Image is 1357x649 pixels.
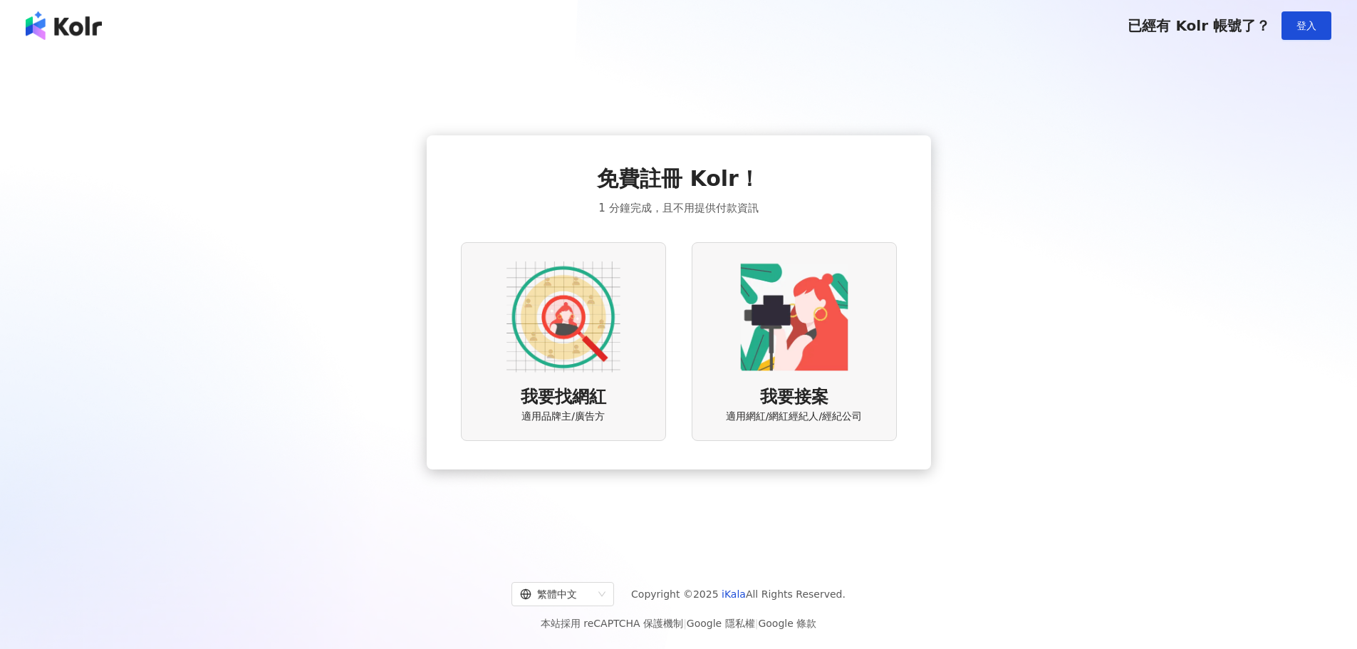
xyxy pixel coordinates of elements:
span: 我要找網紅 [521,385,606,410]
span: | [755,618,759,629]
span: Copyright © 2025 All Rights Reserved. [631,586,846,603]
span: 我要接案 [760,385,828,410]
span: 適用品牌主/廣告方 [521,410,605,424]
span: 免費註冊 Kolr！ [597,164,760,194]
span: 適用網紅/網紅經紀人/經紀公司 [726,410,862,424]
div: 繁體中文 [520,583,593,606]
span: | [683,618,687,629]
span: 1 分鐘完成，且不用提供付款資訊 [598,199,758,217]
button: 登入 [1281,11,1331,40]
a: Google 條款 [758,618,816,629]
span: 本站採用 reCAPTCHA 保護機制 [541,615,816,632]
a: iKala [722,588,746,600]
a: Google 隱私權 [687,618,755,629]
span: 已經有 Kolr 帳號了？ [1128,17,1270,34]
img: logo [26,11,102,40]
img: KOL identity option [737,260,851,374]
img: AD identity option [506,260,620,374]
span: 登入 [1296,20,1316,31]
